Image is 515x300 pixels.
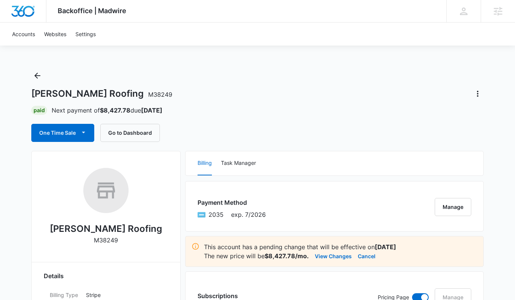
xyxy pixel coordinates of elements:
[31,70,43,82] button: Back
[94,236,118,245] p: M38249
[58,7,126,15] span: Backoffice | Madwire
[86,291,162,299] p: Stripe
[141,107,162,114] strong: [DATE]
[204,251,309,260] p: The new price will be
[52,106,162,115] p: Next payment of due
[50,291,80,299] dt: Billing Type
[472,88,484,100] button: Actions
[31,124,94,142] button: One Time Sale
[71,23,100,46] a: Settings
[40,23,71,46] a: Websites
[100,107,130,114] strong: $8,427.78
[208,210,224,219] span: American Express ending with
[315,251,352,260] button: View Changes
[435,198,471,216] button: Manage
[31,106,47,115] div: Paid
[8,23,40,46] a: Accounts
[50,222,162,236] h2: [PERSON_NAME] Roofing
[148,91,172,98] span: M38249
[100,124,160,142] button: Go to Dashboard
[265,252,309,260] strong: $8,427.78/mo.
[375,243,396,251] strong: [DATE]
[221,151,256,175] button: Task Manager
[31,88,172,99] h1: [PERSON_NAME] Roofing
[231,210,266,219] span: exp. 7/2026
[198,198,266,207] h3: Payment Method
[198,151,212,175] button: Billing
[44,271,64,280] span: Details
[358,251,376,260] button: Cancel
[204,242,477,251] p: This account has a pending change that will be effective on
